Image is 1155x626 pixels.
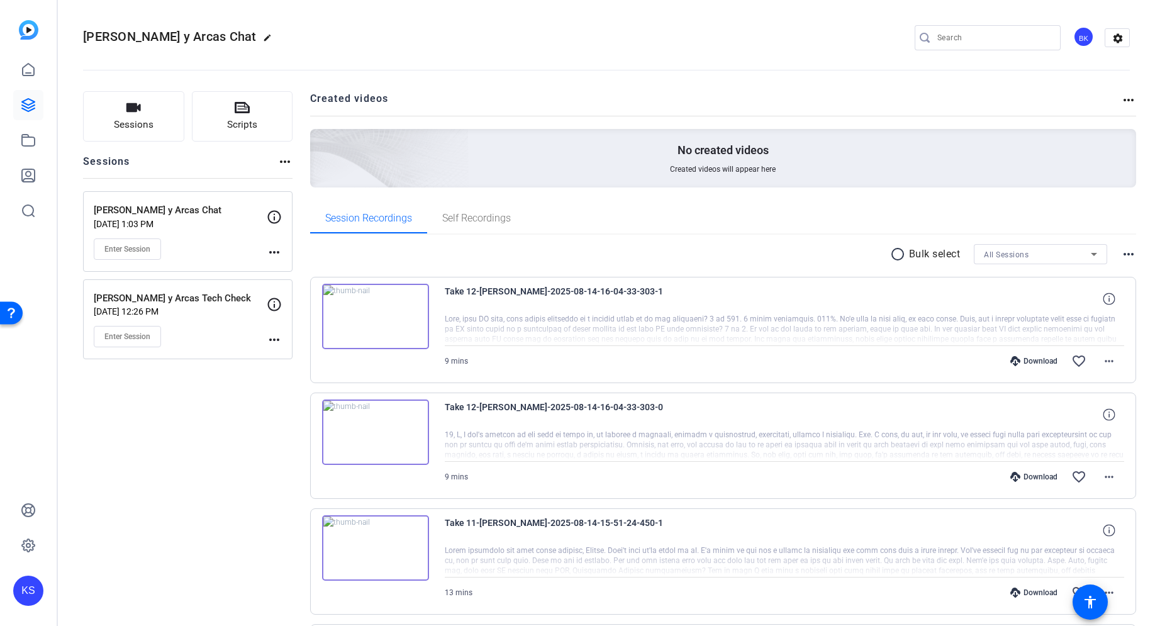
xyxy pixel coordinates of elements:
mat-icon: radio_button_unchecked [890,247,909,262]
p: No created videos [678,143,769,158]
span: Take 12-[PERSON_NAME]-2025-08-14-16-04-33-303-0 [445,400,678,430]
mat-icon: accessibility [1083,595,1098,610]
span: Enter Session [104,244,150,254]
mat-icon: favorite_border [1071,354,1086,369]
mat-icon: more_horiz [1102,469,1117,484]
mat-icon: favorite_border [1071,469,1086,484]
button: Sessions [83,91,184,142]
img: thumb-nail [322,515,429,581]
p: [DATE] 12:26 PM [94,306,267,316]
mat-icon: more_horiz [1102,354,1117,369]
h2: Sessions [83,154,130,178]
img: Creted videos background [169,4,469,277]
span: Session Recordings [325,213,412,223]
span: Take 11-[PERSON_NAME]-2025-08-14-15-51-24-450-1 [445,515,678,545]
span: 9 mins [445,357,468,366]
span: Enter Session [104,332,150,342]
div: Download [1004,472,1064,482]
span: All Sessions [984,250,1029,259]
mat-icon: more_horiz [267,245,282,260]
span: Scripts [227,118,257,132]
mat-icon: more_horiz [267,332,282,347]
span: Self Recordings [442,213,511,223]
button: Enter Session [94,326,161,347]
mat-icon: more_horiz [1102,585,1117,600]
img: blue-gradient.svg [19,20,38,40]
input: Search [937,30,1051,45]
span: Created videos will appear here [670,164,776,174]
h2: Created videos [310,91,1122,116]
button: Scripts [192,91,293,142]
div: KS [13,576,43,606]
span: [PERSON_NAME] y Arcas Chat [83,29,257,44]
mat-icon: settings [1105,29,1130,48]
p: Bulk select [909,247,961,262]
img: thumb-nail [322,400,429,465]
mat-icon: edit [263,33,278,48]
p: [PERSON_NAME] y Arcas Tech Check [94,291,267,306]
mat-icon: more_horiz [277,154,293,169]
mat-icon: more_horiz [1121,92,1136,108]
p: [PERSON_NAME] y Arcas Chat [94,203,267,218]
mat-icon: more_horiz [1121,247,1136,262]
p: [DATE] 1:03 PM [94,219,267,229]
span: Take 12-[PERSON_NAME]-2025-08-14-16-04-33-303-1 [445,284,678,314]
img: thumb-nail [322,284,429,349]
div: Download [1004,588,1064,598]
div: BK [1073,26,1094,47]
ngx-avatar: Brittany Kerfoot [1073,26,1095,48]
mat-icon: favorite_border [1071,585,1086,600]
span: 13 mins [445,588,472,597]
span: 9 mins [445,472,468,481]
span: Sessions [114,118,153,132]
div: Download [1004,356,1064,366]
button: Enter Session [94,238,161,260]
